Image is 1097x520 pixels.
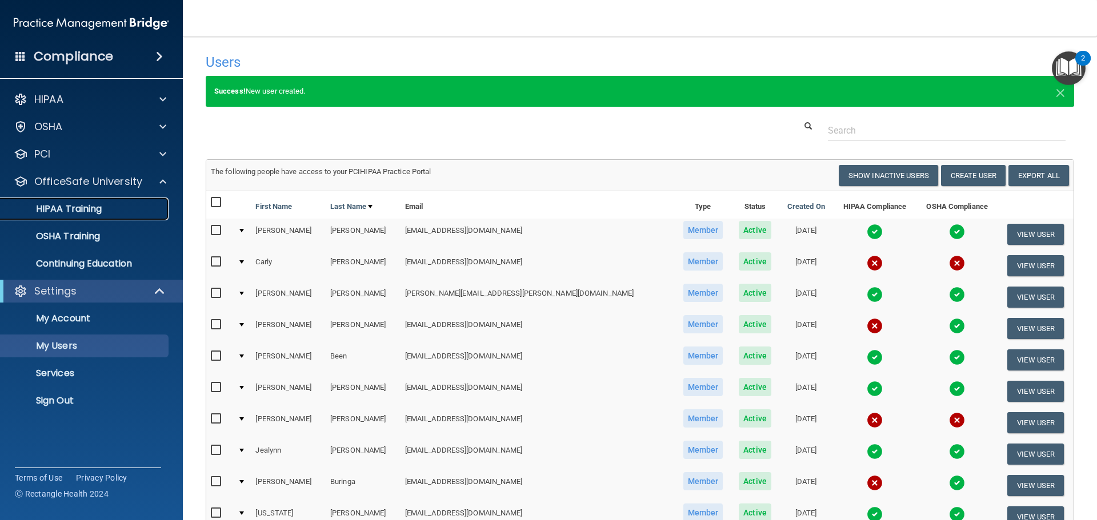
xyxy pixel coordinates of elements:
a: OSHA [14,120,166,134]
button: Close [1055,84,1066,98]
a: Terms of Use [15,472,62,483]
button: Create User [941,165,1006,186]
td: [PERSON_NAME] [326,438,401,470]
p: OSHA Training [7,231,100,242]
p: My Users [7,340,163,352]
span: Active [739,409,771,428]
span: Active [739,472,771,490]
img: tick.e7d51cea.svg [949,318,965,334]
img: tick.e7d51cea.svg [949,287,965,303]
span: Member [683,378,723,396]
td: [DATE] [779,470,833,501]
td: [PERSON_NAME] [251,281,326,313]
td: [EMAIL_ADDRESS][DOMAIN_NAME] [401,470,675,501]
p: PCI [34,147,50,161]
img: cross.ca9f0e7f.svg [867,318,883,334]
span: Member [683,252,723,271]
h4: Users [206,55,705,70]
span: Member [683,315,723,333]
button: View User [1007,349,1064,370]
span: Active [739,346,771,365]
span: The following people have access to your PCIHIPAA Practice Portal [211,167,431,176]
span: Ⓒ Rectangle Health 2024 [15,488,109,499]
td: [DATE] [779,250,833,281]
td: [DATE] [779,438,833,470]
td: [PERSON_NAME] [251,219,326,250]
a: Privacy Policy [76,472,127,483]
img: tick.e7d51cea.svg [867,224,883,240]
td: [PERSON_NAME] [251,407,326,438]
td: [DATE] [779,407,833,438]
td: [EMAIL_ADDRESS][DOMAIN_NAME] [401,344,675,376]
span: Active [739,252,771,271]
span: Member [683,472,723,490]
button: View User [1007,381,1064,402]
button: View User [1007,318,1064,339]
button: View User [1007,475,1064,496]
td: [PERSON_NAME] [326,407,401,438]
td: [EMAIL_ADDRESS][DOMAIN_NAME] [401,250,675,281]
p: OSHA [34,120,63,134]
a: First Name [255,200,292,213]
img: cross.ca9f0e7f.svg [867,412,883,428]
span: Active [739,221,771,239]
a: Export All [1008,165,1069,186]
td: [DATE] [779,281,833,313]
img: PMB logo [14,12,169,35]
td: [PERSON_NAME] [326,219,401,250]
p: Continuing Education [7,258,163,269]
p: OfficeSafe University [34,175,142,188]
p: Services [7,368,163,379]
td: [PERSON_NAME][EMAIL_ADDRESS][PERSON_NAME][DOMAIN_NAME] [401,281,675,313]
span: Active [739,378,771,396]
span: Active [739,441,771,459]
th: HIPAA Compliance [833,191,916,219]
input: Search [828,120,1066,141]
button: Show Inactive Users [839,165,938,186]
td: [EMAIL_ADDRESS][DOMAIN_NAME] [401,219,675,250]
th: Status [731,191,779,219]
span: Active [739,284,771,302]
td: [PERSON_NAME] [326,281,401,313]
span: Member [683,284,723,302]
td: Jealynn [251,438,326,470]
td: [EMAIL_ADDRESS][DOMAIN_NAME] [401,376,675,407]
img: tick.e7d51cea.svg [867,444,883,459]
a: HIPAA [14,92,166,106]
p: Settings [34,284,77,298]
p: Sign Out [7,395,163,406]
img: cross.ca9f0e7f.svg [867,475,883,491]
img: tick.e7d51cea.svg [867,349,883,365]
td: Carly [251,250,326,281]
h4: Compliance [34,49,113,65]
span: Active [739,315,771,333]
td: [PERSON_NAME] [326,376,401,407]
th: OSHA Compliance [916,191,998,219]
td: [PERSON_NAME] [251,344,326,376]
img: cross.ca9f0e7f.svg [949,255,965,271]
td: [PERSON_NAME] [251,470,326,501]
td: [PERSON_NAME] [326,250,401,281]
span: Member [683,441,723,459]
td: [DATE] [779,376,833,407]
td: [DATE] [779,313,833,344]
span: Member [683,221,723,239]
td: [PERSON_NAME] [251,313,326,344]
img: tick.e7d51cea.svg [949,349,965,365]
a: Last Name [330,200,373,213]
img: tick.e7d51cea.svg [949,224,965,240]
a: PCI [14,147,166,161]
td: [PERSON_NAME] [251,376,326,407]
button: View User [1007,255,1064,276]
p: HIPAA Training [7,203,102,215]
p: HIPAA [34,92,63,106]
button: View User [1007,287,1064,308]
button: View User [1007,412,1064,433]
div: 2 [1081,58,1085,73]
td: [DATE] [779,344,833,376]
strong: Success! [214,87,246,95]
th: Email [401,191,675,219]
div: New user created. [206,76,1074,107]
iframe: Drift Widget Chat Controller [899,439,1083,485]
td: [EMAIL_ADDRESS][DOMAIN_NAME] [401,438,675,470]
